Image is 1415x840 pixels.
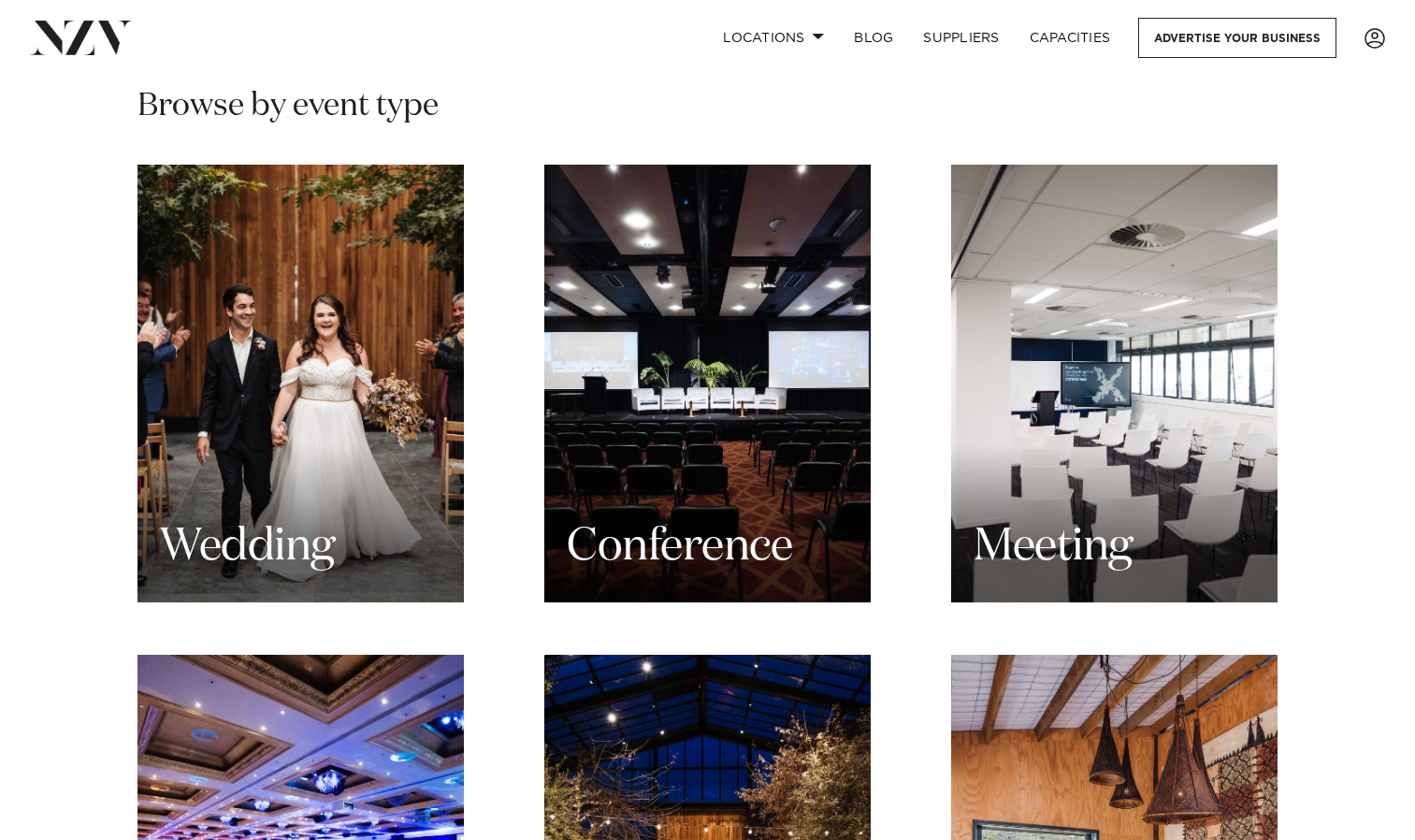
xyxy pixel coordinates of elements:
h2: Browse by event type [137,85,1278,127]
a: Capacities [1015,18,1126,58]
a: Wedding Wedding [137,165,464,603]
a: SUPPLIERS [908,18,1014,58]
a: Conference Conference [544,165,871,603]
h3: Wedding [160,518,335,577]
a: Meeting Meeting [951,165,1278,603]
a: BLOG [839,18,908,58]
img: nzv-logo.png [30,21,132,54]
h3: Conference [567,518,792,577]
a: Advertise your business [1138,18,1336,58]
h3: Meeting [974,518,1133,577]
a: Locations [708,18,839,58]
